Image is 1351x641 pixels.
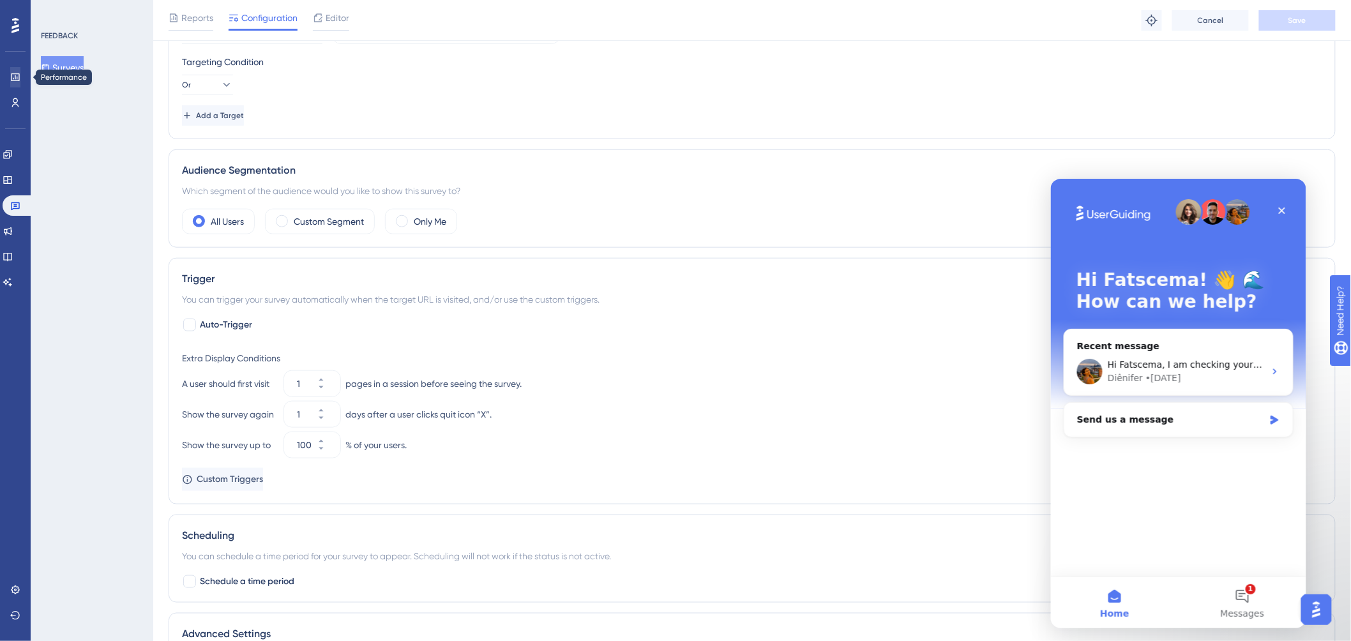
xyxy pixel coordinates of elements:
[49,430,78,439] span: Home
[1051,179,1306,628] iframe: Intercom live chat
[170,430,214,439] span: Messages
[211,214,244,229] label: All Users
[294,214,364,229] label: Custom Segment
[181,10,213,26] span: Reports
[182,105,244,126] button: Add a Target
[200,317,252,333] span: Auto-Trigger
[182,468,263,491] button: Custom Triggers
[345,376,522,391] div: pages in a session before seeing the survey.
[182,548,1322,564] div: You can schedule a time period for your survey to appear. Scheduling will not work if the status ...
[26,234,213,248] div: Send us a message
[326,10,349,26] span: Editor
[241,10,298,26] span: Configuration
[41,31,78,41] div: FEEDBACK
[57,193,92,206] div: Diênifer
[128,398,255,449] button: Messages
[182,183,1322,199] div: Which segment of the audience would you like to show this survey to?
[182,528,1322,543] div: Scheduling
[345,437,407,453] div: % of your users.
[197,472,263,487] span: Custom Triggers
[414,214,446,229] label: Only Me
[182,54,1322,70] div: Targeting Condition
[13,223,243,259] div: Send us a message
[57,181,396,191] span: Hi Fatscema, I am checking your message and will get back toy you shortly.
[200,574,294,589] span: Schedule a time period
[182,376,279,391] div: A user should first visit
[345,407,492,422] div: days after a user clicks quit icon “X”.
[196,110,244,121] span: Add a Target
[41,56,84,79] button: Surveys
[1198,15,1224,26] span: Cancel
[182,80,191,90] span: Or
[182,292,1322,307] div: You can trigger your survey automatically when the target URL is visited, and/or use the custom t...
[182,271,1322,287] div: Trigger
[1259,10,1336,31] button: Save
[182,75,233,95] button: Or
[182,437,279,453] div: Show the survey up to
[94,193,130,206] div: • [DATE]
[1297,591,1336,629] iframe: UserGuiding AI Assistant Launcher
[1288,15,1306,26] span: Save
[1172,10,1249,31] button: Cancel
[220,20,243,43] div: Close
[182,407,279,422] div: Show the survey again
[182,163,1322,178] div: Audience Segmentation
[182,351,1322,366] div: Extra Display Conditions
[30,3,80,19] span: Need Help?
